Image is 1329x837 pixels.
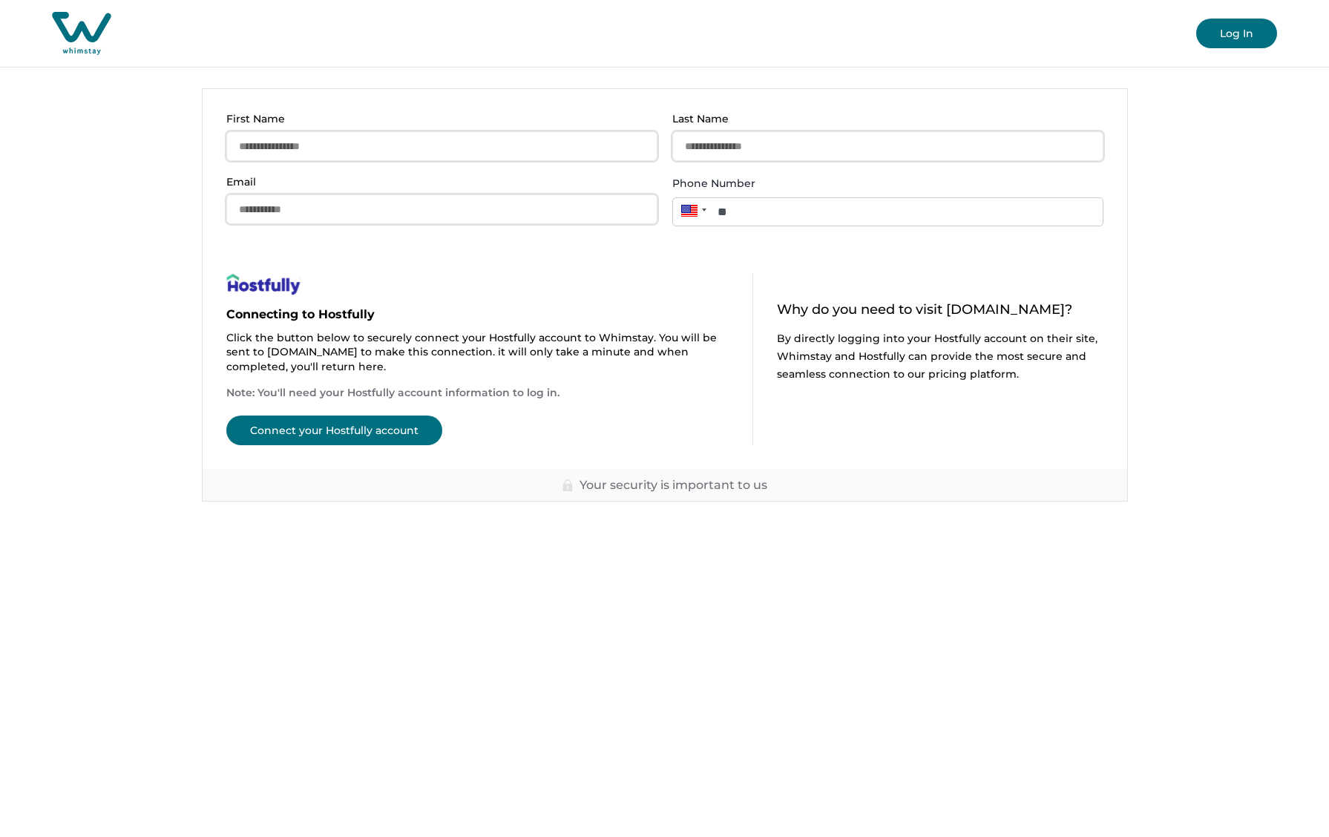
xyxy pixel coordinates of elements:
p: Click the button below to securely connect your Hostfully account to Whimstay. You will be sent t... [226,331,729,375]
img: help-page-image [226,273,301,295]
p: Your security is important to us [580,478,767,493]
p: Note: You'll need your Hostfully account information to log in. [226,386,729,401]
button: Connect your Hostfully account [226,416,442,445]
p: Connecting to Hostfully [226,307,729,322]
p: Last Name [672,113,1095,125]
img: Whimstay Host [52,12,111,55]
p: Email [226,176,649,188]
div: United States: + 1 [672,197,711,223]
p: First Name [226,113,649,125]
p: Why do you need to visit [DOMAIN_NAME]? [777,303,1103,318]
button: Log In [1196,19,1277,48]
p: By directly logging into your Hostfully account on their site, Whimstay and Hostfully can provide... [777,329,1103,383]
label: Phone Number [672,176,1095,191]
